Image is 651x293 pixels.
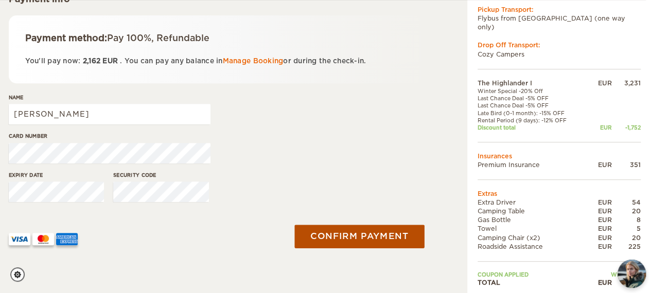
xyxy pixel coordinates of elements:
p: You'll pay now: . You can pay any balance in or during the check-in. [25,55,407,67]
td: Camping Table [478,207,588,215]
td: Camping Chair (x2) [478,233,588,242]
div: 351 [612,160,641,169]
div: 5 [612,224,641,233]
label: Expiry date [9,171,104,179]
div: EUR [588,224,612,233]
td: Late Bird (0-1 month): -15% OFF [478,109,588,117]
td: Flybus from [GEOGRAPHIC_DATA] (one way only) [478,14,641,31]
div: 2,162 [612,278,641,287]
div: 54 [612,198,641,207]
td: Rental Period (9 days): -12% OFF [478,117,588,124]
div: 3,231 [612,79,641,87]
td: Premium Insurance [478,160,588,169]
div: EUR [588,278,612,287]
label: Card number [9,132,210,140]
td: The Highlander I [478,79,588,87]
td: Winter Special -20% Off [478,87,588,95]
button: Confirm payment [295,225,425,248]
a: Manage Booking [223,57,284,65]
div: 20 [612,207,641,215]
span: EUR [102,57,118,65]
td: Cozy Campers [478,50,641,59]
img: mastercard [32,233,54,245]
button: chat-button [618,260,646,288]
td: Gas Bottle [478,215,588,224]
label: Name [9,94,210,101]
div: Pickup Transport: [478,5,641,14]
div: EUR [588,207,612,215]
div: EUR [588,160,612,169]
td: Coupon applied [478,271,588,278]
img: VISA [9,233,30,245]
div: Payment method: [25,32,407,44]
td: Insurances [478,152,641,160]
td: WINTER25 [588,271,641,278]
div: 225 [612,242,641,251]
div: EUR [588,215,612,224]
div: Drop Off Transport: [478,41,641,49]
div: -1,752 [612,124,641,131]
td: Extra Driver [478,198,588,207]
div: EUR [588,79,612,87]
td: Towel [478,224,588,233]
td: Discount total [478,124,588,131]
span: Pay 100%, Refundable [107,33,209,43]
label: Security code [113,171,209,179]
div: EUR [588,233,612,242]
div: EUR [588,242,612,251]
td: TOTAL [478,278,588,287]
td: Extras [478,189,641,198]
div: EUR [588,124,612,131]
img: Freyja at Cozy Campers [618,260,646,288]
td: Last Chance Deal -5% OFF [478,95,588,102]
div: 20 [612,233,641,242]
td: Last Chance Deal -5% OFF [478,102,588,109]
td: Roadside Assistance [478,242,588,251]
img: AMEX [56,233,78,245]
div: EUR [588,198,612,207]
a: Cookie settings [10,267,31,282]
span: 2,162 [83,57,100,65]
div: 8 [612,215,641,224]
